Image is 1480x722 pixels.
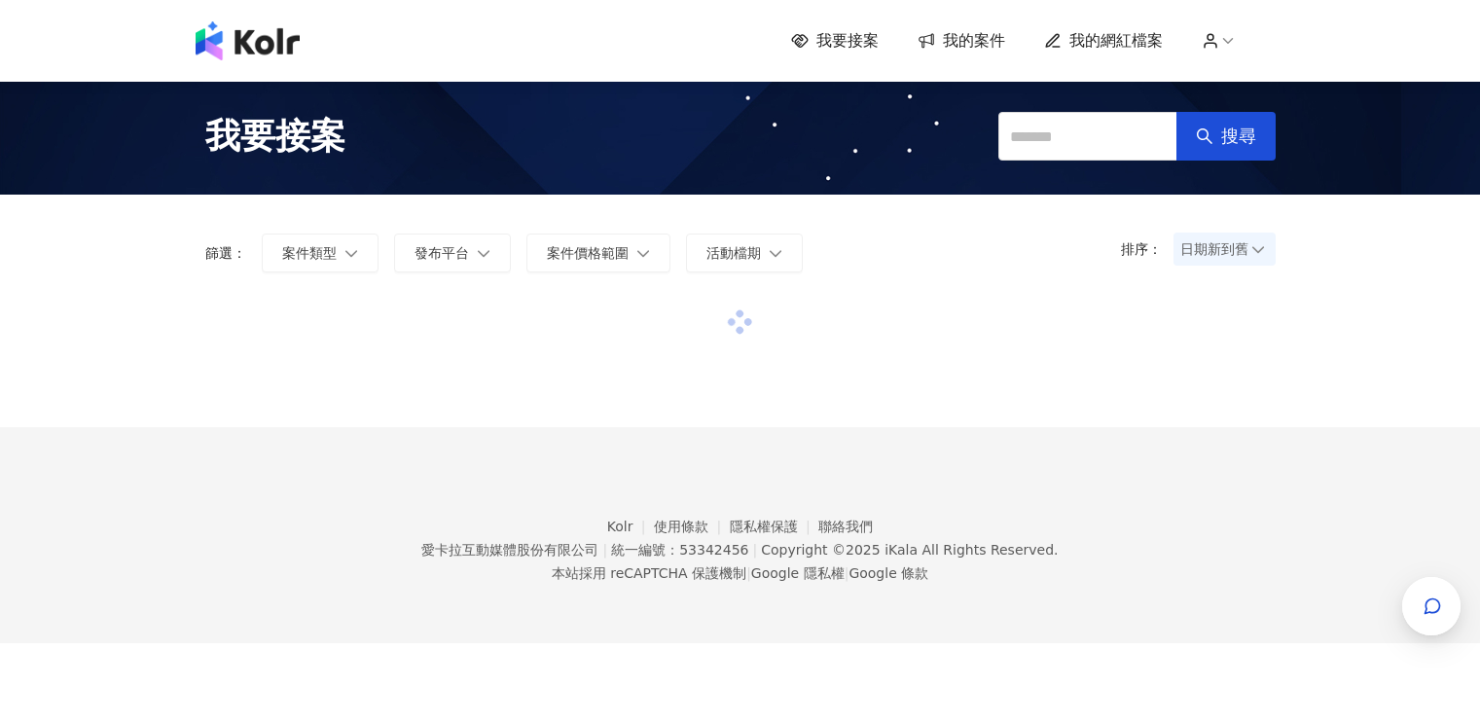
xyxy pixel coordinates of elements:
span: 搜尋 [1221,126,1256,147]
div: 統一編號：53342456 [611,542,748,558]
button: 活動檔期 [686,234,803,272]
span: 發布平台 [415,245,469,261]
img: logo [196,21,300,60]
span: 案件價格範圍 [547,245,629,261]
span: | [752,542,757,558]
span: 我要接案 [205,112,345,161]
button: 案件類型 [262,234,379,272]
p: 篩選： [205,245,246,261]
span: 日期新到舊 [1180,235,1269,264]
a: Kolr [607,519,654,534]
span: 我的網紅檔案 [1069,30,1163,52]
span: 案件類型 [282,245,337,261]
a: 我要接案 [791,30,879,52]
span: 我的案件 [943,30,1005,52]
span: 我要接案 [816,30,879,52]
span: | [845,565,849,581]
span: 本站採用 reCAPTCHA 保護機制 [552,561,928,585]
a: 我的網紅檔案 [1044,30,1163,52]
span: | [602,542,607,558]
span: 活動檔期 [706,245,761,261]
a: 我的案件 [918,30,1005,52]
a: 使用條款 [654,519,730,534]
a: iKala [884,542,918,558]
button: 案件價格範圍 [526,234,670,272]
span: search [1196,127,1213,145]
div: 愛卡拉互動媒體股份有限公司 [421,542,598,558]
button: 搜尋 [1176,112,1276,161]
a: 聯絡我們 [818,519,873,534]
button: 發布平台 [394,234,511,272]
span: | [746,565,751,581]
a: 隱私權保護 [730,519,819,534]
a: Google 條款 [848,565,928,581]
a: Google 隱私權 [751,565,845,581]
div: Copyright © 2025 All Rights Reserved. [761,542,1058,558]
p: 排序： [1121,241,1173,257]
